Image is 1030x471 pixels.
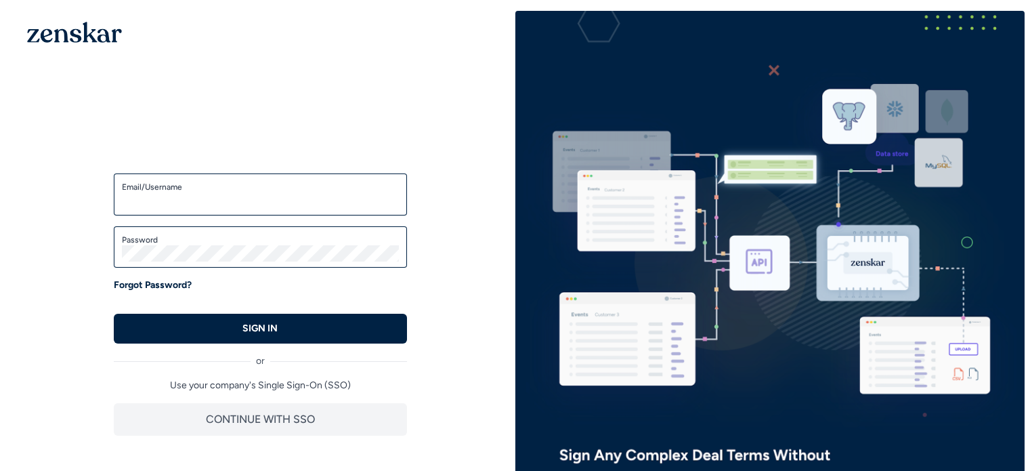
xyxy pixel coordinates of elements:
[122,234,399,245] label: Password
[114,279,192,292] a: Forgot Password?
[242,322,278,335] p: SIGN IN
[114,379,407,392] p: Use your company's Single Sign-On (SSO)
[122,182,399,192] label: Email/Username
[114,344,407,368] div: or
[114,403,407,436] button: CONTINUE WITH SSO
[27,22,122,43] img: 1OGAJ2xQqyY4LXKgY66KYq0eOWRCkrZdAb3gUhuVAqdWPZE9SRJmCz+oDMSn4zDLXe31Ii730ItAGKgCKgCCgCikA4Av8PJUP...
[114,314,407,344] button: SIGN IN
